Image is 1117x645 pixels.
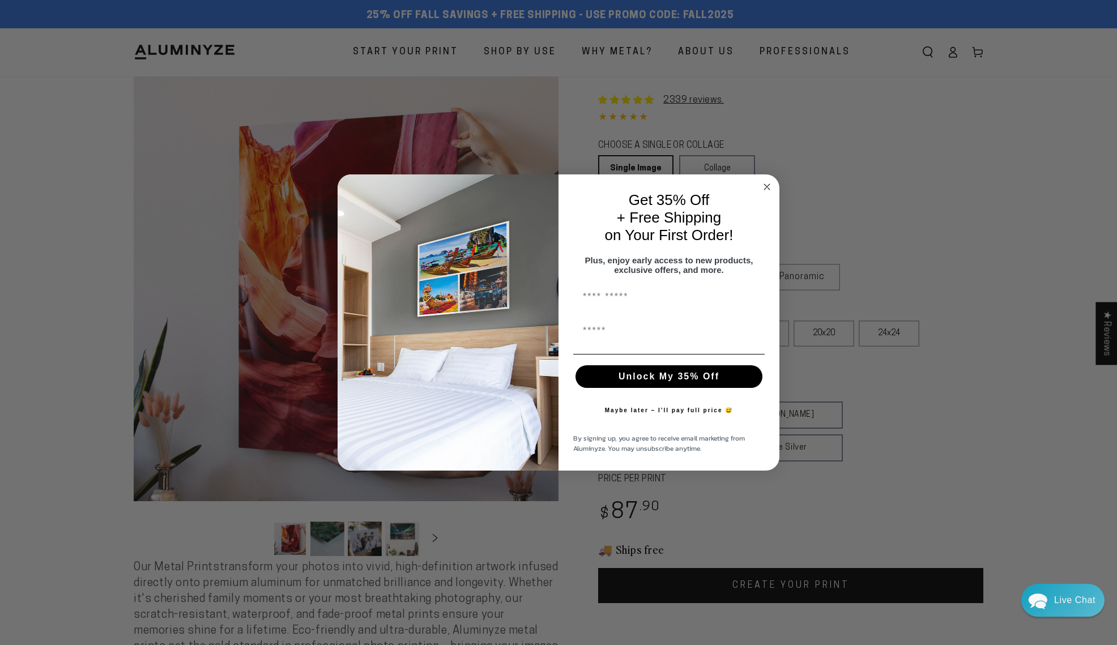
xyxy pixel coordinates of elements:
[106,17,135,46] img: Marie J
[599,399,739,422] button: Maybe later – I’ll pay full price 😅
[573,433,745,454] span: By signing up, you agree to receive email marketing from Aluminyze. You may unsubscribe anytime.
[585,255,753,275] span: Plus, enjoy early access to new products, exclusive offers, and more.
[338,174,558,471] img: 728e4f65-7e6c-44e2-b7d1-0292a396982f.jpeg
[1054,584,1095,617] div: Contact Us Directly
[76,341,164,360] a: Send a Message
[575,365,762,388] button: Unlock My 35% Off
[617,209,721,226] span: + Free Shipping
[605,227,734,244] span: on Your First Order!
[121,323,153,331] span: Re:amaze
[130,17,159,46] img: Helga
[760,180,774,194] button: Close dialog
[16,53,224,62] div: We usually reply in a few hours.
[87,325,154,331] span: We run on
[82,17,112,46] img: John
[1021,584,1105,617] div: Chat widget toggle
[629,191,710,208] span: Get 35% Off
